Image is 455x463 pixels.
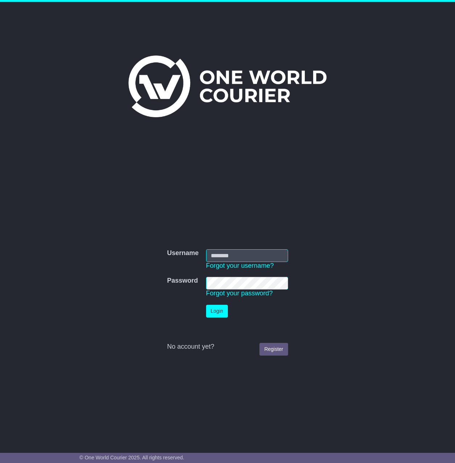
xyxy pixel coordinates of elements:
[79,455,184,460] span: © One World Courier 2025. All rights reserved.
[206,305,228,317] button: Login
[128,56,327,117] img: One World
[167,343,288,351] div: No account yet?
[206,290,273,297] a: Forgot your password?
[167,277,198,285] label: Password
[167,249,198,257] label: Username
[259,343,288,356] a: Register
[206,262,274,269] a: Forgot your username?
